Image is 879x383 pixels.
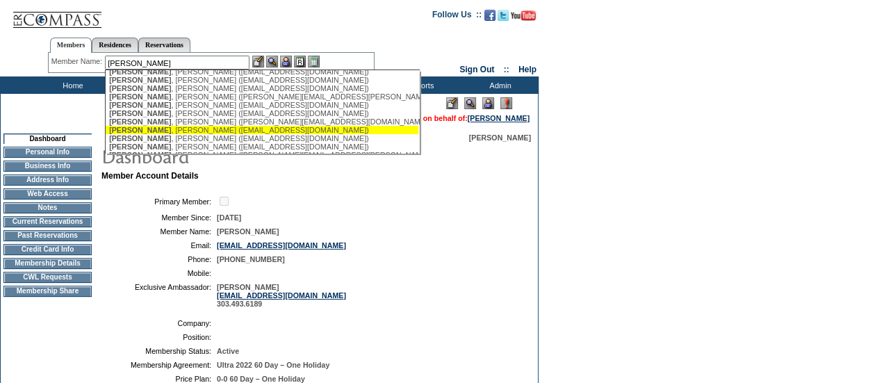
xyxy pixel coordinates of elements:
[280,56,292,67] img: Impersonate
[107,319,211,327] td: Company:
[252,56,264,67] img: b_edit.gif
[468,114,529,122] a: [PERSON_NAME]
[459,65,494,74] a: Sign Out
[464,97,476,109] img: View Mode
[109,92,415,101] div: , [PERSON_NAME] ([PERSON_NAME][EMAIL_ADDRESS][PERSON_NAME][DOMAIN_NAME])
[217,361,329,369] span: Ultra 2022 60 Day – One Holiday
[109,142,171,151] span: [PERSON_NAME]
[109,76,415,84] div: , [PERSON_NAME] ([EMAIL_ADDRESS][DOMAIN_NAME])
[3,230,92,241] td: Past Reservations
[217,241,346,250] a: [EMAIL_ADDRESS][DOMAIN_NAME]
[109,67,415,76] div: , [PERSON_NAME] ([EMAIL_ADDRESS][DOMAIN_NAME])
[217,255,285,263] span: [PHONE_NUMBER]
[107,227,211,236] td: Member Name:
[498,10,509,21] img: Follow us on Twitter
[3,147,92,158] td: Personal Info
[294,56,306,67] img: Reservations
[217,347,239,355] span: Active
[51,56,105,67] div: Member Name:
[109,117,171,126] span: [PERSON_NAME]
[138,38,190,52] a: Reservations
[484,10,495,21] img: Become our fan on Facebook
[107,333,211,341] td: Position:
[3,161,92,172] td: Business Info
[3,216,92,227] td: Current Reservations
[107,195,211,208] td: Primary Member:
[217,213,241,222] span: [DATE]
[217,375,305,383] span: 0-0 60 Day – One Holiday
[3,188,92,199] td: Web Access
[3,258,92,269] td: Membership Details
[511,10,536,21] img: Subscribe to our YouTube Channel
[469,133,531,142] span: [PERSON_NAME]
[107,269,211,277] td: Mobile:
[31,76,111,94] td: Home
[109,142,415,151] div: , [PERSON_NAME] ([EMAIL_ADDRESS][DOMAIN_NAME])
[500,97,512,109] img: Log Concern/Member Elevation
[308,56,320,67] img: b_calculator.gif
[3,133,92,144] td: Dashboard
[109,92,171,101] span: [PERSON_NAME]
[109,134,171,142] span: [PERSON_NAME]
[266,56,278,67] img: View
[107,347,211,355] td: Membership Status:
[109,126,171,134] span: [PERSON_NAME]
[370,114,529,122] span: You are acting on behalf of:
[482,97,494,109] img: Impersonate
[217,283,346,308] span: [PERSON_NAME] 303.493.6189
[432,8,482,25] td: Follow Us ::
[107,375,211,383] td: Price Plan:
[446,97,458,109] img: Edit Mode
[109,84,171,92] span: [PERSON_NAME]
[3,244,92,255] td: Credit Card Info
[459,76,539,94] td: Admin
[484,14,495,22] a: Become our fan on Facebook
[92,38,138,52] a: Residences
[498,14,509,22] a: Follow us on Twitter
[3,202,92,213] td: Notes
[3,174,92,186] td: Address Info
[109,134,415,142] div: , [PERSON_NAME] ([EMAIL_ADDRESS][DOMAIN_NAME])
[107,283,211,308] td: Exclusive Ambassador:
[109,84,415,92] div: , [PERSON_NAME] ([EMAIL_ADDRESS][DOMAIN_NAME])
[50,38,92,53] a: Members
[109,109,415,117] div: , [PERSON_NAME] ([EMAIL_ADDRESS][DOMAIN_NAME])
[107,213,211,222] td: Member Since:
[109,117,415,126] div: , [PERSON_NAME] ([PERSON_NAME][EMAIL_ADDRESS][DOMAIN_NAME])
[109,76,171,84] span: [PERSON_NAME]
[109,151,171,159] span: [PERSON_NAME]
[109,67,171,76] span: [PERSON_NAME]
[109,101,415,109] div: , [PERSON_NAME] ([EMAIL_ADDRESS][DOMAIN_NAME])
[109,109,171,117] span: [PERSON_NAME]
[217,291,346,300] a: [EMAIL_ADDRESS][DOMAIN_NAME]
[101,142,379,170] img: pgTtlDashboard.gif
[107,255,211,263] td: Phone:
[504,65,509,74] span: ::
[107,361,211,369] td: Membership Agreement:
[109,101,171,109] span: [PERSON_NAME]
[511,14,536,22] a: Subscribe to our YouTube Channel
[107,241,211,250] td: Email:
[518,65,536,74] a: Help
[101,171,199,181] b: Member Account Details
[109,151,415,159] div: , [PERSON_NAME] ([PERSON_NAME][EMAIL_ADDRESS][PERSON_NAME][PERSON_NAME][DOMAIN_NAME])
[3,286,92,297] td: Membership Share
[109,126,415,134] div: , [PERSON_NAME] ([EMAIL_ADDRESS][DOMAIN_NAME])
[3,272,92,283] td: CWL Requests
[217,227,279,236] span: [PERSON_NAME]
